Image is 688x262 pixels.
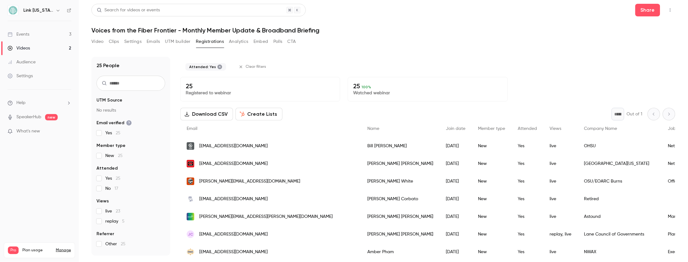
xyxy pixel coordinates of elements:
[627,111,643,117] p: Out of 1
[512,172,544,190] div: Yes
[96,97,165,247] section: facet-groups
[362,85,371,89] span: 100 %
[96,107,165,114] p: No results
[199,231,268,238] span: [EMAIL_ADDRESS][DOMAIN_NAME]
[187,126,197,131] span: Email
[16,100,26,106] span: Help
[440,190,472,208] div: [DATE]
[8,59,36,65] div: Audience
[91,37,104,47] button: Video
[665,5,675,15] button: Top Bar Actions
[116,176,120,181] span: 25
[199,196,268,202] span: [EMAIL_ADDRESS][DOMAIN_NAME]
[512,190,544,208] div: Yes
[217,64,222,69] button: Remove "Did attend" from selected filters
[578,155,662,172] div: [GEOGRAPHIC_DATA][US_STATE]
[186,90,335,96] p: Registered to webinar
[96,198,109,204] span: Views
[440,208,472,225] div: [DATE]
[578,190,662,208] div: Retired
[105,175,120,182] span: Yes
[367,126,379,131] span: Name
[544,208,578,225] div: live
[544,137,578,155] div: live
[180,108,233,120] button: Download CSV
[105,218,125,224] span: replay
[361,243,440,261] div: Amber Pham
[512,155,544,172] div: Yes
[446,126,466,131] span: Join date
[187,160,194,167] img: sou.edu
[8,73,33,79] div: Settings
[8,5,18,15] img: Link Oregon
[8,45,30,51] div: Videos
[91,26,675,34] h1: Voices from the Fiber Frontier - Monthly Member Update & Broadband Briefing
[8,247,19,254] span: Pro
[56,248,71,253] a: Manage
[105,241,125,247] span: Other
[199,249,268,255] span: [EMAIL_ADDRESS][DOMAIN_NAME]
[199,178,300,185] span: [PERSON_NAME][EMAIL_ADDRESS][DOMAIN_NAME]
[8,31,29,38] div: Events
[472,243,512,261] div: New
[16,128,40,135] span: What's new
[578,172,662,190] div: OSU/EOARC Burns
[96,143,125,149] span: Member type
[118,154,123,158] span: 25
[584,126,617,131] span: Company Name
[105,130,120,136] span: Yes
[512,243,544,261] div: Yes
[116,209,120,213] span: 23
[188,231,193,237] span: JC
[361,137,440,155] div: Bill [PERSON_NAME]
[236,62,270,72] button: Clear filters
[472,225,512,243] div: New
[196,37,224,47] button: Registrations
[105,185,118,192] span: No
[96,62,120,69] h1: 25 People
[440,243,472,261] div: [DATE]
[512,225,544,243] div: Yes
[96,231,114,237] span: Referrer
[550,126,562,131] span: Views
[478,126,505,131] span: Member type
[512,208,544,225] div: Yes
[578,208,662,225] div: Astound
[254,37,268,47] button: Embed
[544,172,578,190] div: live
[472,190,512,208] div: New
[96,120,132,126] span: Email verified
[187,178,194,185] img: oregonstate.edu
[578,243,662,261] div: NWAX
[22,248,52,253] span: Plan usage
[199,160,268,167] span: [EMAIL_ADDRESS][DOMAIN_NAME]
[97,7,160,14] div: Search for videos or events
[229,37,248,47] button: Analytics
[544,243,578,261] div: live
[472,155,512,172] div: New
[105,208,120,214] span: live
[544,225,578,243] div: replay, live
[96,97,122,103] span: UTM Source
[105,153,123,159] span: New
[187,195,194,203] img: alumni.rice.edu
[440,225,472,243] div: [DATE]
[187,213,194,220] img: astound.com
[189,64,216,69] span: Attended: Yes
[361,225,440,243] div: [PERSON_NAME] [PERSON_NAME]
[361,172,440,190] div: [PERSON_NAME] White
[440,137,472,155] div: [DATE]
[187,142,194,150] img: ohsu.edu
[116,131,120,135] span: 25
[544,190,578,208] div: live
[472,172,512,190] div: New
[288,37,296,47] button: CTA
[114,186,118,191] span: 17
[23,7,53,14] h6: Link [US_STATE]
[472,137,512,155] div: New
[578,137,662,155] div: OHSU
[472,208,512,225] div: New
[186,82,335,90] p: 25
[109,37,119,47] button: Clips
[635,4,660,16] button: Share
